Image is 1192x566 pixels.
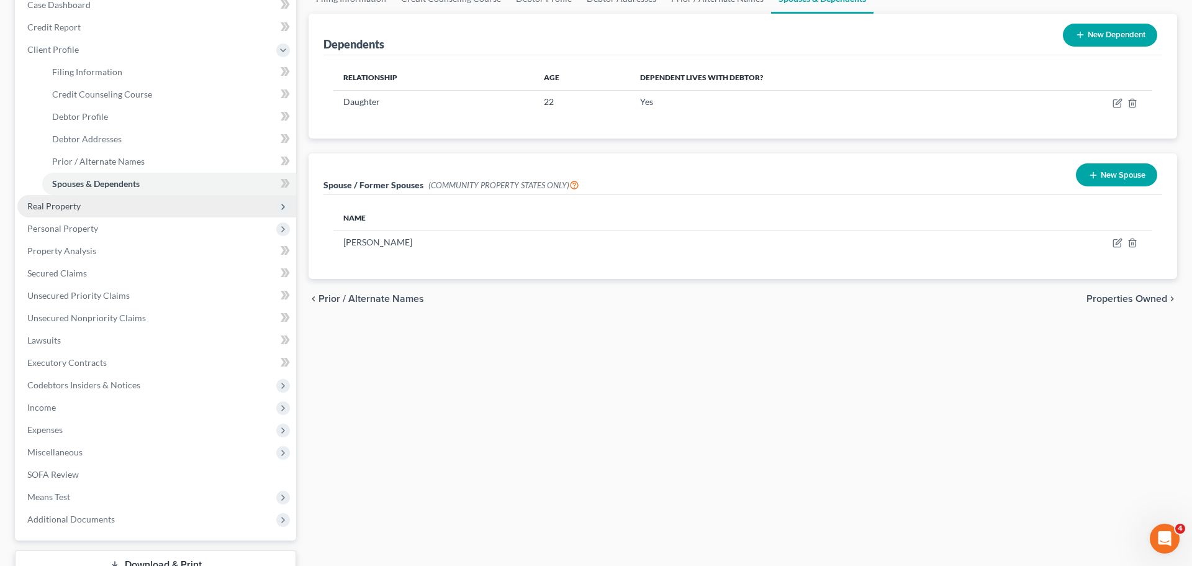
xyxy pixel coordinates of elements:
[333,231,859,254] td: [PERSON_NAME]
[27,313,146,323] span: Unsecured Nonpriority Claims
[27,447,83,457] span: Miscellaneous
[1086,294,1167,304] span: Properties Owned
[52,89,152,99] span: Credit Counseling Course
[323,37,384,52] div: Dependents
[534,90,630,114] td: 22
[27,357,107,368] span: Executory Contracts
[52,66,122,77] span: Filing Information
[27,201,81,211] span: Real Property
[27,491,70,502] span: Means Test
[1086,294,1177,304] button: Properties Owned chevron_right
[27,44,79,55] span: Client Profile
[52,178,140,189] span: Spouses & Dependents
[17,16,296,39] a: Credit Report
[17,240,296,262] a: Property Analysis
[17,329,296,352] a: Lawsuits
[17,285,296,307] a: Unsecured Priority Claims
[318,294,424,304] span: Prior / Alternate Names
[1063,24,1157,47] button: New Dependent
[309,294,318,304] i: chevron_left
[42,128,296,150] a: Debtor Addresses
[52,156,145,167] span: Prior / Alternate Names
[42,83,296,106] a: Credit Counseling Course
[333,205,859,230] th: Name
[428,180,579,190] span: (COMMUNITY PROPERTY STATES ONLY)
[52,134,122,144] span: Debtor Addresses
[27,469,79,480] span: SOFA Review
[42,150,296,173] a: Prior / Alternate Names
[323,180,423,190] span: Spouse / Former Spouses
[17,463,296,486] a: SOFA Review
[1076,163,1157,186] button: New Spouse
[27,514,115,524] span: Additional Documents
[17,262,296,285] a: Secured Claims
[42,61,296,83] a: Filing Information
[17,307,296,329] a: Unsecured Nonpriority Claims
[27,335,61,345] span: Lawsuits
[27,223,98,234] span: Personal Property
[630,90,1018,114] td: Yes
[27,268,87,278] span: Secured Claims
[27,245,96,256] span: Property Analysis
[1175,524,1185,534] span: 4
[17,352,296,374] a: Executory Contracts
[27,290,130,301] span: Unsecured Priority Claims
[42,173,296,195] a: Spouses & Dependents
[534,65,630,90] th: Age
[630,65,1018,90] th: Dependent lives with debtor?
[27,380,140,390] span: Codebtors Insiders & Notices
[27,22,81,32] span: Credit Report
[52,111,108,122] span: Debtor Profile
[1167,294,1177,304] i: chevron_right
[27,402,56,413] span: Income
[42,106,296,128] a: Debtor Profile
[1150,524,1180,554] iframe: Intercom live chat
[309,294,424,304] button: chevron_left Prior / Alternate Names
[333,65,534,90] th: Relationship
[27,424,63,435] span: Expenses
[333,90,534,114] td: Daughter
